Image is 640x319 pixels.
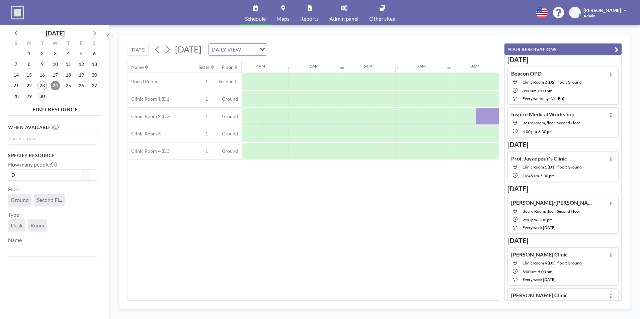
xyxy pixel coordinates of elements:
div: 4AM [256,64,265,69]
span: Sunday, September 7, 2025 [11,60,21,69]
span: 1 [195,131,218,137]
span: Clinic Room 1 (D1) [128,96,171,102]
span: Ground [218,131,242,137]
span: Tuesday, September 2, 2025 [37,49,47,58]
input: Search for option [243,45,256,54]
span: every week [DATE] [523,225,556,230]
span: Thursday, September 18, 2025 [64,70,73,80]
span: 1 [195,96,218,102]
span: Ground [218,148,242,154]
span: 6:00 PM [538,88,552,93]
div: M [23,39,36,48]
label: Name [8,237,22,243]
span: Clinic Room 4 (D3) [128,148,171,154]
button: - [81,169,89,181]
button: YOUR RESERVATIONS [504,43,622,55]
div: 6AM [364,64,372,69]
span: Admin [583,13,595,18]
div: S [88,39,101,48]
span: Maps [276,16,290,21]
span: Saturday, September 20, 2025 [90,70,99,80]
span: - [537,269,538,274]
span: KM [571,10,579,16]
h4: [PERSON_NAME] Clinic [511,251,568,258]
span: Tuesday, September 16, 2025 [37,70,47,80]
h4: Prof. Javadpour's Clinic [511,155,567,162]
div: 5AM [310,64,319,69]
span: Thursday, September 11, 2025 [64,60,73,69]
button: + [89,169,97,181]
div: [DATE] [46,28,65,38]
span: 10:45 AM [523,173,539,178]
h4: Beacon OPD [511,70,542,77]
span: Second Fl... [37,197,62,203]
div: 7AM [417,64,426,69]
div: T [62,39,75,48]
span: Tuesday, September 30, 2025 [37,92,47,101]
span: Saturday, September 13, 2025 [90,60,99,69]
h4: Inspire Medical Workshop [511,111,574,118]
span: Clinic Room 2 (D2), floor: Ground [523,80,582,85]
div: Floor [222,64,233,70]
span: Monday, September 15, 2025 [24,70,34,80]
span: 1 [195,113,218,119]
span: 6:30 PM [538,129,553,134]
span: Ground [11,197,29,203]
div: F [75,39,88,48]
span: Reports [300,16,319,21]
span: - [537,129,538,134]
span: Other sites [369,16,395,21]
span: 1 [195,148,218,154]
span: 5:00 PM [538,269,552,274]
span: - [539,173,540,178]
span: 2:00 PM [523,217,537,222]
span: [PERSON_NAME] [583,7,621,13]
h4: FIND RESOURCE [8,103,102,113]
h3: Specify resource [8,152,97,158]
span: 1 [195,79,218,85]
img: organization-logo [11,6,24,19]
span: DAILY VIEW [210,45,242,54]
span: Clinic Room 3 [128,131,161,137]
span: Wednesday, September 3, 2025 [51,49,60,58]
h4: [PERSON_NAME]/[PERSON_NAME] [511,199,595,206]
span: Tuesday, September 9, 2025 [37,60,47,69]
span: Wednesday, September 24, 2025 [51,81,60,90]
input: Search for option [9,246,93,255]
span: 8:00 AM [523,269,537,274]
span: Schedule [245,16,266,21]
span: Monday, September 22, 2025 [24,81,34,90]
span: every week [DATE] [523,277,556,282]
span: Friday, September 12, 2025 [77,60,86,69]
h3: [DATE] [507,236,619,245]
span: [DATE] [175,44,202,54]
h3: [DATE] [507,56,619,64]
button: [DATE] [128,44,149,56]
div: 30 [287,66,291,70]
span: 4:00 PM [523,129,537,134]
span: Board Room [128,79,157,85]
div: Seats [198,64,209,70]
span: 3:00 PM [538,217,553,222]
span: Thursday, September 4, 2025 [64,49,73,58]
span: Sunday, September 21, 2025 [11,81,21,90]
div: 30 [394,66,398,70]
span: Saturday, September 6, 2025 [90,49,99,58]
h3: [DATE] [507,185,619,193]
div: T [36,39,49,48]
h4: [PERSON_NAME] Clinic [511,292,568,299]
div: S [10,39,23,48]
span: Monday, September 8, 2025 [24,60,34,69]
span: Second Fl... [218,79,242,85]
label: How many people? [8,161,57,168]
span: Sunday, September 14, 2025 [11,70,21,80]
div: Search for option [8,133,97,143]
span: Clinic Room 1 (D1), floor: Ground [523,165,582,170]
div: Search for option [8,245,97,256]
span: - [537,217,538,222]
span: Wednesday, September 17, 2025 [51,70,60,80]
span: every workday (Mo-Fri) [523,96,564,101]
div: 8AM [471,64,479,69]
span: Room [30,222,44,229]
span: Friday, September 5, 2025 [77,49,86,58]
